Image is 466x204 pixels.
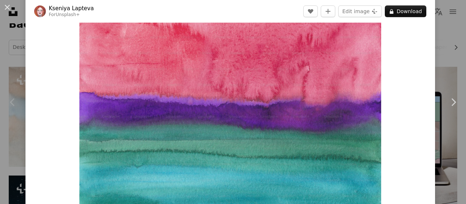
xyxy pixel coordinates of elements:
a: Kseniya Lapteva [49,5,94,12]
a: Next [441,67,466,137]
a: Unsplash+ [56,12,80,17]
button: Add to Collection [321,5,335,17]
button: Like [303,5,318,17]
img: Go to Kseniya Lapteva's profile [34,5,46,17]
button: Edit image [338,5,382,17]
button: Download [385,5,426,17]
div: For [49,12,94,18]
